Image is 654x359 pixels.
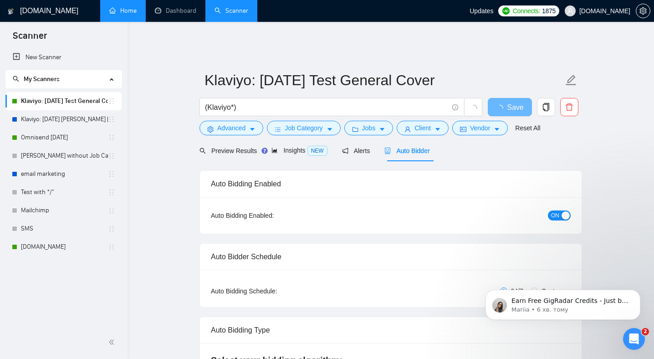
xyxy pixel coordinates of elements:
span: caret-down [327,126,333,133]
a: New Scanner [13,48,114,67]
input: Scanner name... [204,69,563,92]
span: holder [108,225,115,232]
span: bars [275,126,281,133]
div: Auto Bidding Type [211,317,571,343]
span: loading [496,105,507,112]
span: holder [108,134,115,141]
div: Auto Bidding Enabled [211,171,571,197]
span: edit [565,74,577,86]
div: Auto Bidder Schedule [211,244,571,270]
span: search [13,76,19,82]
span: folder [352,126,358,133]
span: Scanner [5,29,54,48]
span: holder [108,170,115,178]
span: user [567,8,573,14]
span: 2 [642,328,649,335]
div: Tooltip anchor [261,147,269,155]
span: double-left [108,338,118,347]
span: robot [384,148,391,154]
span: caret-down [434,126,441,133]
span: caret-down [249,126,255,133]
span: idcard [460,126,466,133]
span: caret-down [494,126,500,133]
span: Connects: [513,6,540,16]
img: upwork-logo.png [502,7,510,15]
li: Test with */" [5,183,122,201]
button: Save [488,98,532,116]
div: Auto Bidding Enabled: [211,210,331,221]
li: New Scanner [5,48,122,67]
span: Preview Results [199,147,257,154]
a: dashboardDashboard [155,7,196,15]
span: area-chart [271,147,278,154]
span: user [404,126,411,133]
a: SMS [21,220,108,238]
button: folderJobscaret-down [344,121,393,135]
span: My Scanners [13,75,60,83]
span: Jobs [362,123,376,133]
li: Customer.io [5,238,122,256]
span: Auto Bidder [384,147,429,154]
span: holder [108,207,115,214]
a: email marketing [21,165,108,183]
a: setting [636,7,650,15]
a: Reset All [515,123,540,133]
li: Mailchimp [5,201,122,220]
span: Updates [470,7,493,15]
span: My Scanners [24,75,60,83]
button: delete [560,98,578,116]
span: Alerts [342,147,370,154]
span: NEW [307,146,327,156]
span: caret-down [379,126,385,133]
span: Client [414,123,431,133]
span: Save [507,102,523,113]
a: homeHome [109,7,137,15]
span: holder [108,189,115,196]
a: Test with */" [21,183,108,201]
iframe: Intercom live chat [623,328,645,350]
span: holder [108,97,115,105]
span: Job Category [285,123,322,133]
span: Insights [271,147,327,154]
button: idcardVendorcaret-down [452,121,508,135]
button: barsJob Categorycaret-down [267,121,340,135]
a: [DOMAIN_NAME] [21,238,108,256]
span: loading [469,105,477,113]
span: holder [108,116,115,123]
li: Klaviyo: 11.02.25 Tamara Cover Test [5,110,122,128]
input: Search Freelance Jobs... [205,102,448,113]
a: Omnisend [DATE] [21,128,108,147]
span: Advanced [217,123,245,133]
a: searchScanner [215,7,248,15]
li: Omnisend 25.11.24 [5,128,122,147]
span: setting [207,126,214,133]
li: SMS [5,220,122,238]
span: Vendor [470,123,490,133]
img: logo [8,4,14,19]
li: Klaviyo Scanner without Job Category [5,147,122,165]
span: notification [342,148,348,154]
button: setting [636,4,650,18]
button: settingAdvancedcaret-down [199,121,263,135]
a: Klaviyo: [DATE] [PERSON_NAME] [MEDICAL_DATA] [21,110,108,128]
li: Klaviyo: 13.01.25 Test General Cover [5,92,122,110]
a: [PERSON_NAME] without Job Category [21,147,108,165]
a: Klaviyo: [DATE] Test General Cover [21,92,108,110]
span: 1875 [542,6,556,16]
button: copy [537,98,555,116]
span: delete [561,103,578,111]
span: holder [108,243,115,251]
li: email marketing [5,165,122,183]
iframe: Intercom notifications повідомлення [472,271,654,334]
span: search [199,148,206,154]
span: holder [108,152,115,159]
button: userClientcaret-down [397,121,449,135]
div: Auto Bidding Schedule: [211,286,331,296]
span: info-circle [452,104,458,110]
span: copy [537,103,555,111]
